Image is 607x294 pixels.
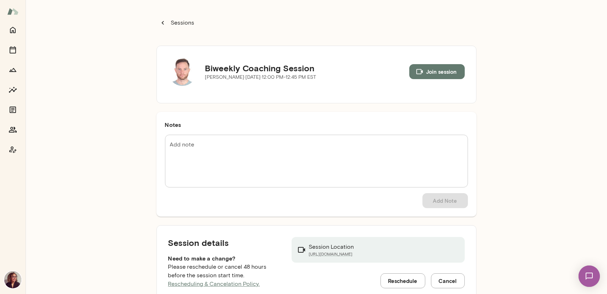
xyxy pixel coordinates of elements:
p: Please reschedule or cancel 48 hours before the session start time. [168,263,281,288]
button: Home [6,23,20,37]
button: Documents [6,103,20,117]
img: Mento [7,5,18,18]
button: Sessions [6,43,20,57]
img: Tomas Guevara [168,57,197,86]
button: Reschedule [380,273,425,288]
button: Members [6,123,20,137]
button: Insights [6,83,20,97]
button: Sessions [156,16,198,30]
a: [URL][DOMAIN_NAME] [309,251,354,257]
button: Cancel [431,273,465,288]
button: Join session [409,64,465,79]
p: [PERSON_NAME] · [DATE] · 12:00 PM-12:45 PM EST [205,74,316,81]
p: Session Location [309,243,354,251]
a: Rescheduling & Cancelation Policy. [168,280,260,287]
h6: Notes [165,120,468,129]
h6: Need to make a change? [168,254,281,263]
img: Safaa Khairalla [4,271,21,288]
h5: Biweekly Coaching Session [205,62,316,74]
button: Coach app [6,143,20,157]
h5: Session details [168,237,281,248]
button: Growth Plan [6,63,20,77]
p: Sessions [170,19,195,27]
